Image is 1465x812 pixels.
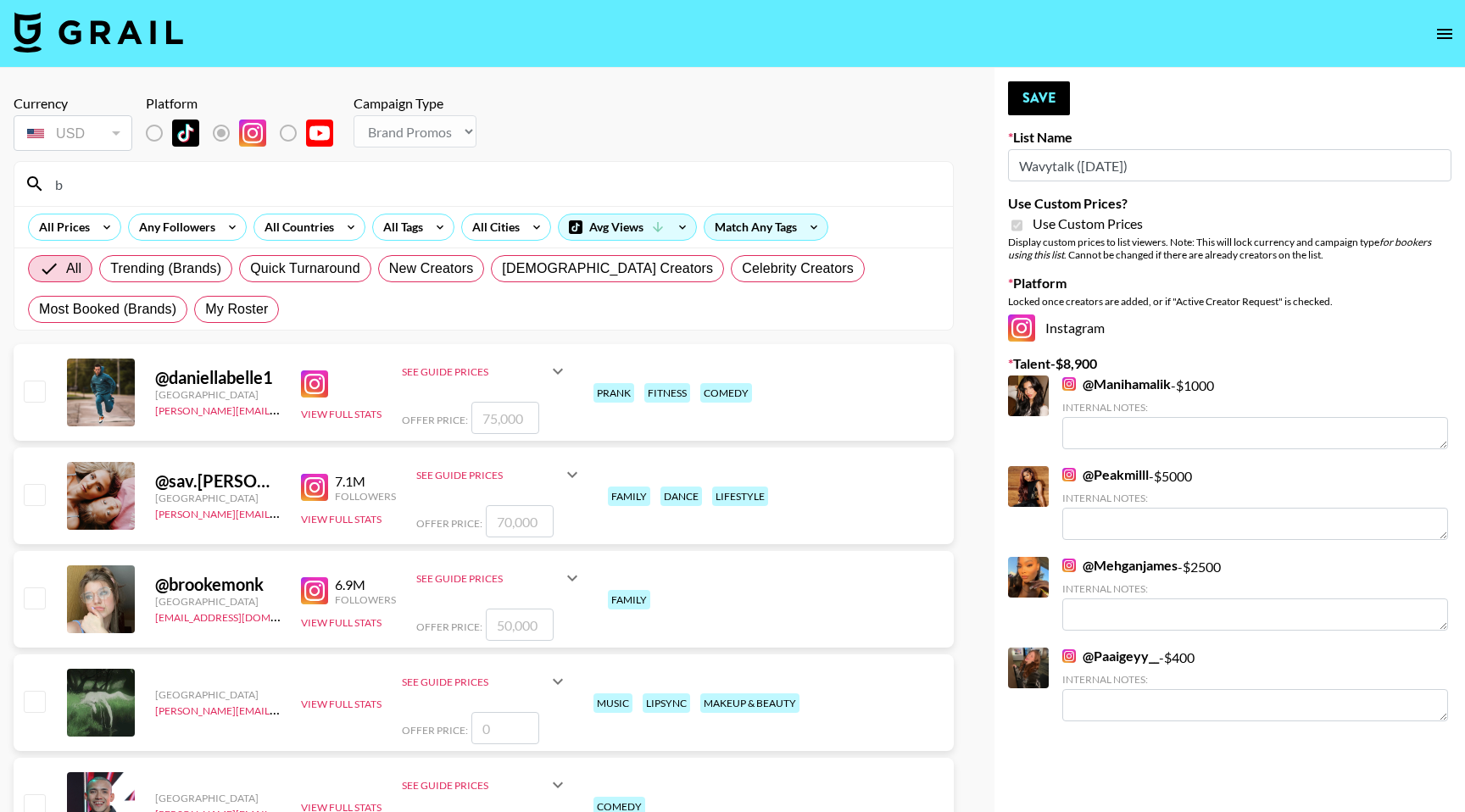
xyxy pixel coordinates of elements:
button: View Full Stats [301,513,382,526]
div: 6.9M [335,576,396,593]
span: All [66,259,81,279]
span: Most Booked (Brands) [39,299,176,320]
label: List Name [1008,129,1451,146]
span: Offer Price: [416,620,482,633]
div: USD [17,119,129,148]
div: All Prices [29,214,93,240]
div: [GEOGRAPHIC_DATA] [155,388,281,401]
span: Celebrity Creators [742,259,854,279]
img: YouTube [306,120,333,147]
div: - $ 5000 [1062,466,1448,540]
div: Internal Notes: [1062,582,1448,595]
a: [EMAIL_ADDRESS][DOMAIN_NAME] [155,608,326,624]
div: See Guide Prices [402,765,568,805]
div: dance [660,487,702,506]
img: Instagram [239,120,266,147]
div: All Countries [254,214,337,240]
div: See Guide Prices [416,558,582,598]
div: @ sav.[PERSON_NAME] [155,470,281,492]
div: All Cities [462,214,523,240]
div: Locked once creators are added, or if "Active Creator Request" is checked. [1008,295,1451,308]
div: family [608,590,650,609]
img: Instagram [1008,314,1035,342]
span: My Roster [205,299,268,320]
div: All Tags [373,214,426,240]
div: - $ 2500 [1062,557,1448,631]
div: See Guide Prices [416,454,582,495]
div: - $ 400 [1062,648,1448,721]
div: Followers [335,490,396,503]
img: Grail Talent [14,12,183,53]
div: lifestyle [712,487,768,506]
span: Trending (Brands) [110,259,221,279]
img: TikTok [172,120,199,147]
img: Instagram [301,370,328,398]
div: Internal Notes: [1062,401,1448,414]
div: family [608,487,650,506]
div: [GEOGRAPHIC_DATA] [155,492,281,504]
button: View Full Stats [301,616,382,629]
div: @ brookemonk [155,574,281,595]
div: fitness [644,383,690,403]
a: @Peakmilll [1062,466,1149,483]
span: New Creators [389,259,474,279]
div: Display custom prices to list viewers. Note: This will lock currency and campaign type . Cannot b... [1008,236,1451,261]
div: 7.1M [335,473,396,490]
a: [PERSON_NAME][EMAIL_ADDRESS][DOMAIN_NAME] [155,504,406,520]
span: Offer Price: [402,414,468,426]
div: Internal Notes: [1062,673,1448,686]
input: 70,000 [486,505,554,537]
em: for bookers using this list [1008,236,1431,261]
label: Use Custom Prices? [1008,195,1451,212]
div: Platform [146,95,347,112]
input: 50,000 [486,609,554,641]
button: open drawer [1428,17,1462,51]
span: Quick Turnaround [250,259,360,279]
div: [GEOGRAPHIC_DATA] [155,792,281,804]
a: [PERSON_NAME][EMAIL_ADDRESS][DOMAIN_NAME] [155,401,406,417]
div: Currency is locked to USD [14,112,132,154]
img: Instagram [1062,649,1076,663]
img: Instagram [1062,377,1076,391]
div: Avg Views [559,214,696,240]
div: [GEOGRAPHIC_DATA] [155,688,281,701]
a: @Mehganjames [1062,557,1178,574]
img: Instagram [301,474,328,501]
div: See Guide Prices [402,351,568,392]
a: [PERSON_NAME][EMAIL_ADDRESS][DOMAIN_NAME] [155,701,406,717]
div: Currency [14,95,132,112]
div: See Guide Prices [402,676,548,688]
span: Offer Price: [416,517,482,530]
div: Instagram [1008,314,1451,342]
div: prank [593,383,634,403]
div: [GEOGRAPHIC_DATA] [155,595,281,608]
div: Internal Notes: [1062,492,1448,504]
img: Instagram [301,577,328,604]
div: - $ 1000 [1062,375,1448,449]
label: Talent - $ 8,900 [1008,355,1451,372]
button: View Full Stats [301,698,382,710]
div: lipsync [643,693,690,713]
div: See Guide Prices [416,469,562,481]
button: Save [1008,81,1070,115]
div: List locked to Instagram. [146,115,347,151]
div: Match Any Tags [705,214,827,240]
div: See Guide Prices [402,365,548,378]
label: Platform [1008,275,1451,292]
div: makeup & beauty [700,693,799,713]
button: View Full Stats [301,408,382,420]
div: music [593,693,632,713]
div: @ daniellabelle1 [155,367,281,388]
div: Followers [335,593,396,606]
input: Search by User Name [45,170,943,197]
img: Instagram [1062,468,1076,481]
a: @Paaigeyy__ [1062,648,1159,665]
div: See Guide Prices [416,572,562,585]
div: Any Followers [129,214,219,240]
div: Campaign Type [354,95,476,112]
div: See Guide Prices [402,661,568,702]
span: Use Custom Prices [1033,215,1143,232]
img: Instagram [1062,559,1076,572]
input: 75,000 [471,402,539,434]
div: See Guide Prices [402,779,548,792]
